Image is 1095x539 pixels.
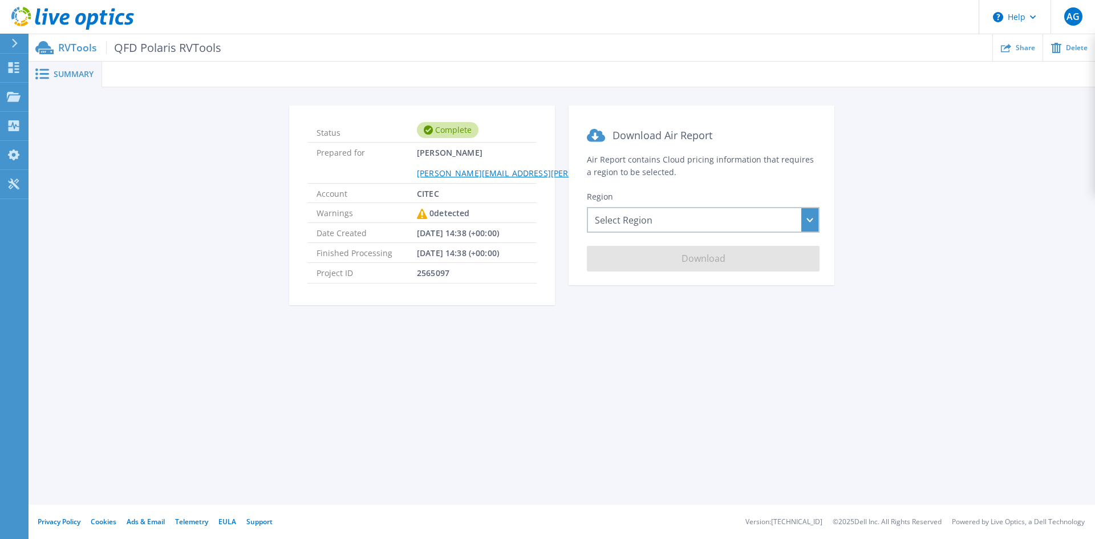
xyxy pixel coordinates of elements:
a: Cookies [91,517,116,526]
span: Finished Processing [317,243,417,262]
span: Air Report contains Cloud pricing information that requires a region to be selected. [587,154,814,177]
span: Delete [1066,44,1088,51]
span: AG [1066,12,1080,21]
li: Powered by Live Optics, a Dell Technology [952,518,1085,526]
button: Download [587,246,820,271]
span: Download Air Report [613,128,712,142]
div: Complete [417,122,478,138]
span: Share [1016,44,1035,51]
li: © 2025 Dell Inc. All Rights Reserved [833,518,942,526]
span: Prepared for [317,143,417,183]
div: Select Region [587,207,820,233]
a: EULA [218,517,236,526]
span: Summary [54,70,94,78]
a: Telemetry [175,517,208,526]
span: Date Created [317,223,417,242]
span: [PERSON_NAME] [417,143,683,183]
span: 2565097 [417,263,449,282]
a: Support [246,517,273,526]
span: Warnings [317,203,417,222]
a: Ads & Email [127,517,165,526]
span: Project ID [317,263,417,282]
span: Account [317,184,417,202]
a: [PERSON_NAME][EMAIL_ADDRESS][PERSON_NAME][DOMAIN_NAME] [417,168,683,179]
span: CITEC [417,184,439,202]
span: [DATE] 14:38 (+00:00) [417,243,499,262]
li: Version: [TECHNICAL_ID] [745,518,822,526]
span: Status [317,123,417,137]
span: Region [587,191,613,202]
p: RVTools [58,41,221,54]
span: [DATE] 14:38 (+00:00) [417,223,499,242]
div: 0 detected [417,203,469,224]
span: QFD Polaris RVTools [106,41,221,54]
a: Privacy Policy [38,517,80,526]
